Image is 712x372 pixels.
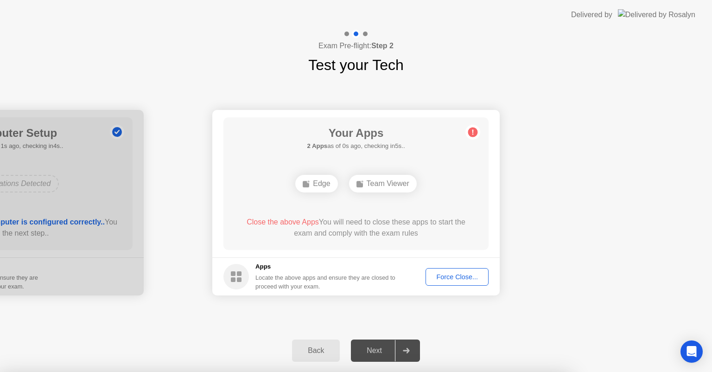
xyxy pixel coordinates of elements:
[307,125,405,141] h1: Your Apps
[255,273,396,291] div: Locate the above apps and ensure they are closed to proceed with your exam.
[237,217,476,239] div: You will need to close these apps to start the exam and comply with the exam rules
[371,42,394,50] b: Step 2
[295,175,337,192] div: Edge
[255,262,396,271] h5: Apps
[318,40,394,51] h4: Exam Pre-flight:
[295,346,337,355] div: Back
[680,340,703,363] div: Open Intercom Messenger
[429,273,485,281] div: Force Close...
[307,141,405,151] h5: as of 0s ago, checking in5s..
[618,9,695,20] img: Delivered by Rosalyn
[571,9,612,20] div: Delivered by
[307,142,327,149] b: 2 Apps
[247,218,319,226] span: Close the above Apps
[349,175,417,192] div: Team Viewer
[308,54,404,76] h1: Test your Tech
[354,346,395,355] div: Next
